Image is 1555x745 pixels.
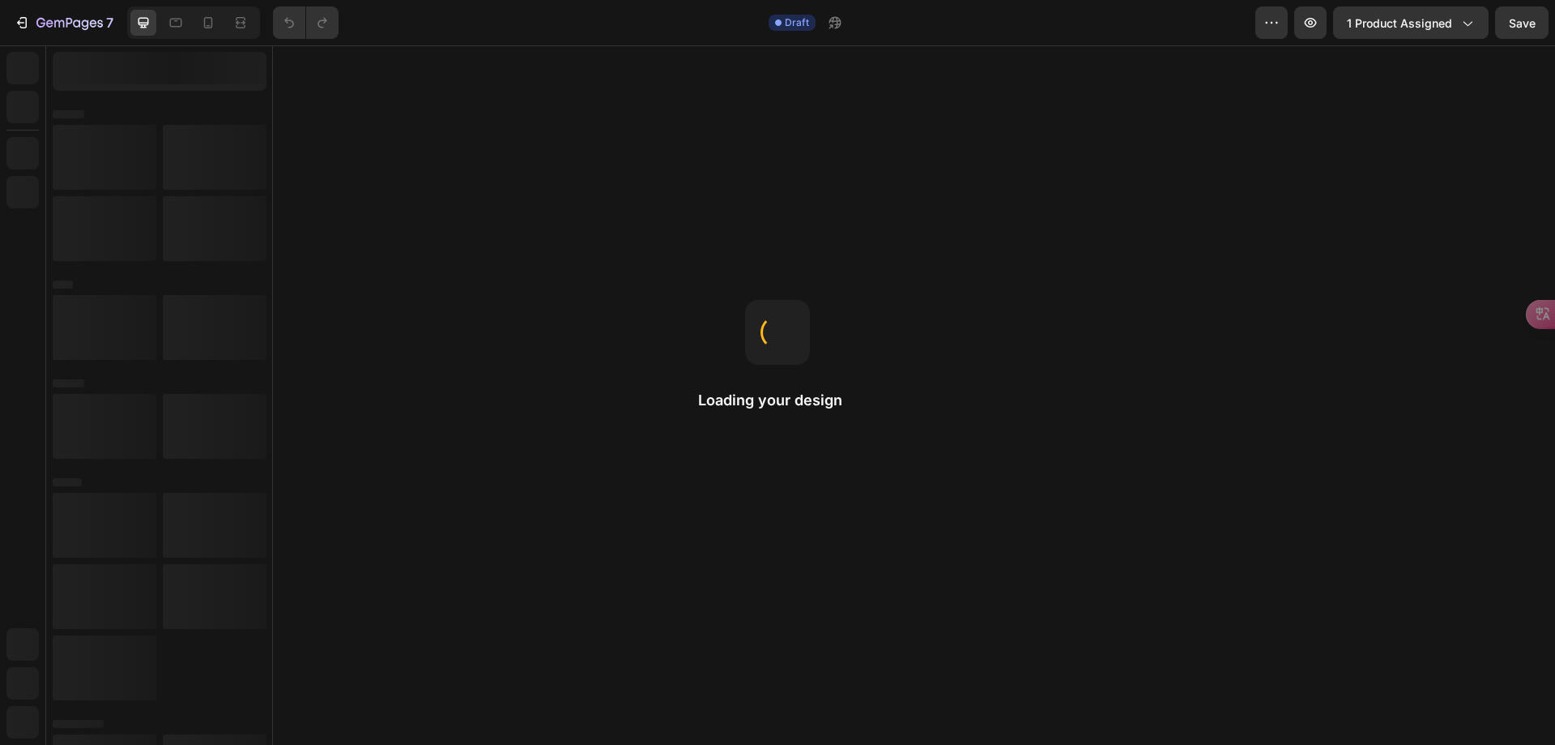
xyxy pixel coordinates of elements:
[273,6,339,39] div: Undo/Redo
[106,13,113,32] p: 7
[785,15,809,30] span: Draft
[698,391,857,410] h2: Loading your design
[1333,6,1489,39] button: 1 product assigned
[1509,16,1536,30] span: Save
[1347,15,1452,32] span: 1 product assigned
[1495,6,1549,39] button: Save
[6,6,121,39] button: 7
